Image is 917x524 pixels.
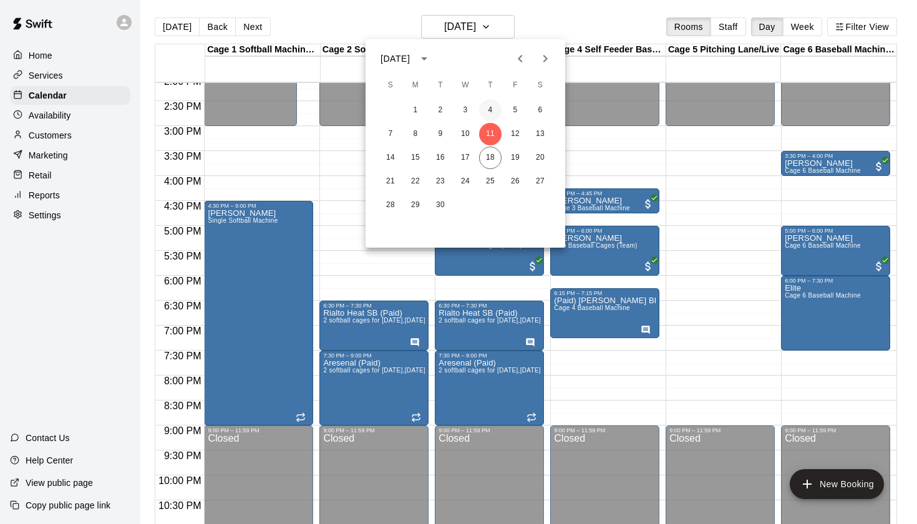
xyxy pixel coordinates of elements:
[454,123,477,145] button: 10
[504,99,526,122] button: 5
[454,73,477,98] span: Wednesday
[414,48,435,69] button: calendar view is open, switch to year view
[504,147,526,169] button: 19
[479,73,502,98] span: Thursday
[479,123,502,145] button: 11
[479,99,502,122] button: 4
[529,99,551,122] button: 6
[454,99,477,122] button: 3
[429,194,452,216] button: 30
[529,73,551,98] span: Saturday
[504,123,526,145] button: 12
[479,147,502,169] button: 18
[379,194,402,216] button: 28
[479,170,502,193] button: 25
[429,123,452,145] button: 9
[454,147,477,169] button: 17
[379,170,402,193] button: 21
[529,170,551,193] button: 27
[529,147,551,169] button: 20
[381,52,410,65] div: [DATE]
[404,170,427,193] button: 22
[404,73,427,98] span: Monday
[429,73,452,98] span: Tuesday
[504,73,526,98] span: Friday
[429,147,452,169] button: 16
[429,170,452,193] button: 23
[404,147,427,169] button: 15
[429,99,452,122] button: 2
[529,123,551,145] button: 13
[508,46,533,71] button: Previous month
[454,170,477,193] button: 24
[404,99,427,122] button: 1
[379,147,402,169] button: 14
[404,123,427,145] button: 8
[379,73,402,98] span: Sunday
[533,46,558,71] button: Next month
[404,194,427,216] button: 29
[504,170,526,193] button: 26
[379,123,402,145] button: 7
